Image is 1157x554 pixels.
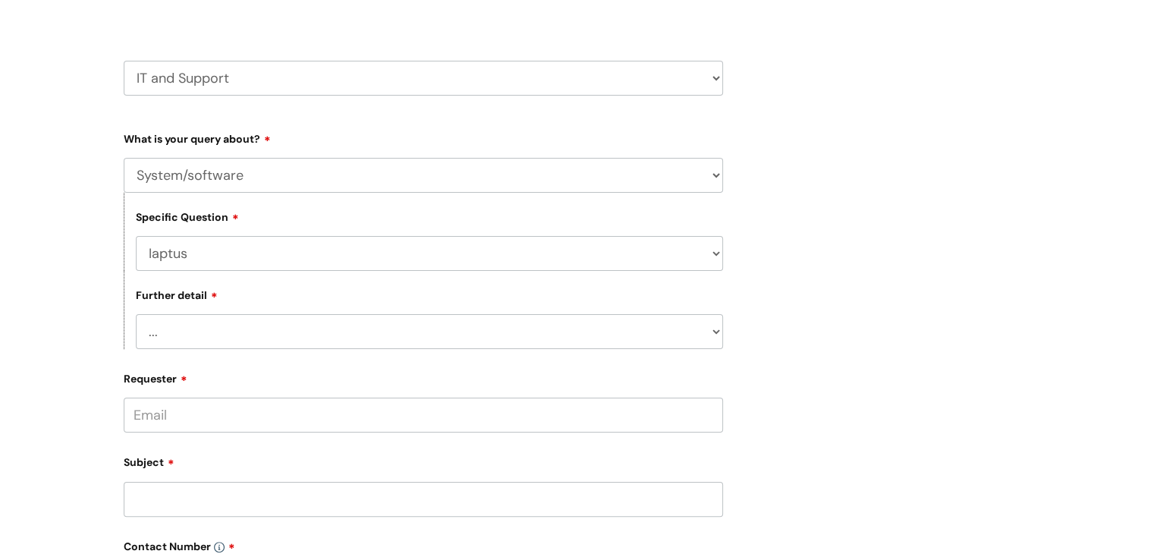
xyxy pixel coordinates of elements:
label: What is your query about? [124,127,723,146]
label: Contact Number [124,535,723,553]
label: Specific Question [136,209,239,224]
input: Email [124,398,723,433]
label: Further detail [136,287,218,302]
label: Subject [124,451,723,469]
label: Requester [124,367,723,386]
img: info-icon.svg [214,542,225,552]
